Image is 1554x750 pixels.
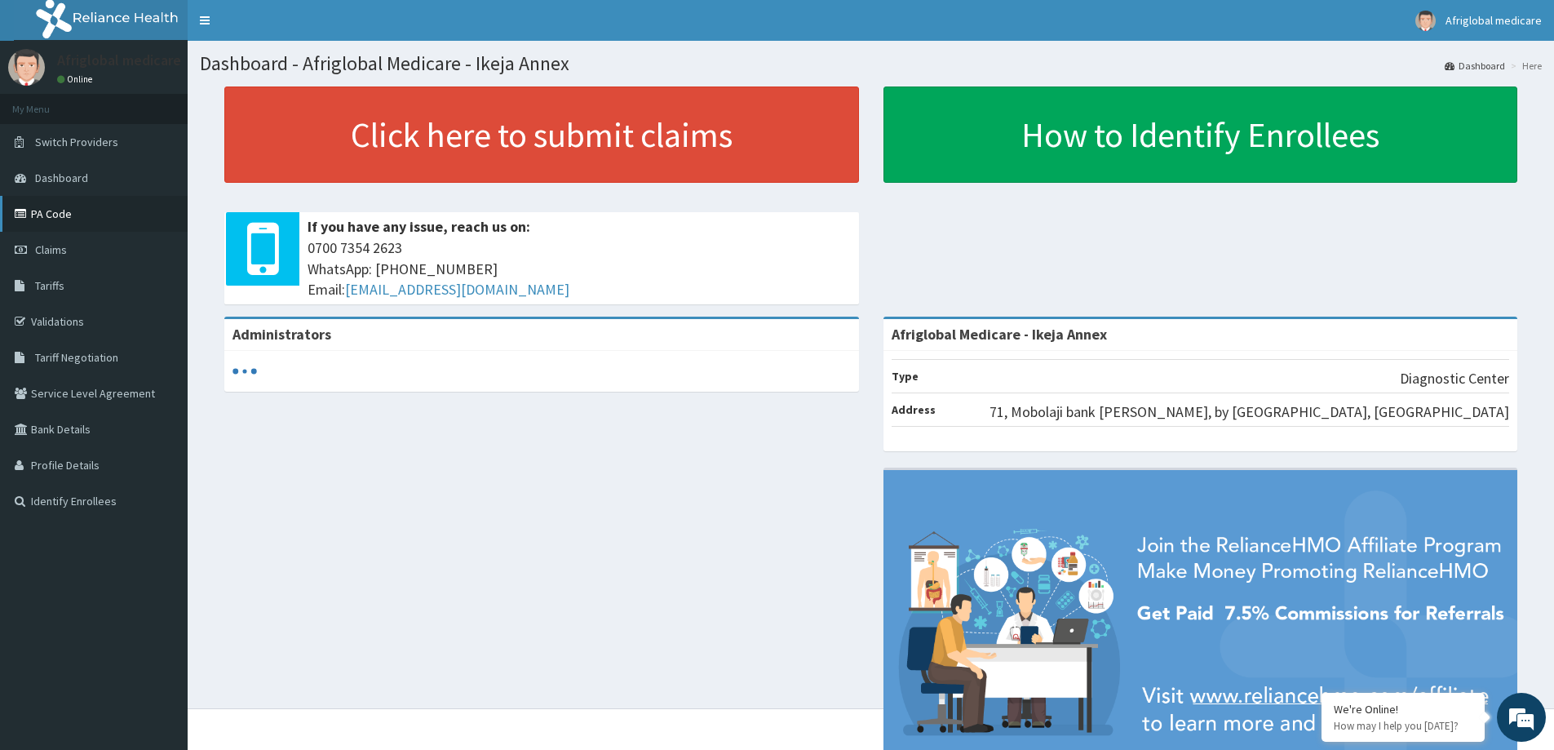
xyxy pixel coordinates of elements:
h1: Dashboard - Afriglobal Medicare - Ikeja Annex [200,53,1542,74]
img: User Image [1415,11,1436,31]
p: Afriglobal medicare [57,53,181,68]
span: Dashboard [35,171,88,185]
a: [EMAIL_ADDRESS][DOMAIN_NAME] [345,280,569,299]
p: 71, Mobolaji bank [PERSON_NAME], by [GEOGRAPHIC_DATA], [GEOGRAPHIC_DATA] [990,402,1509,423]
p: How may I help you today? [1334,719,1472,733]
span: Claims [35,242,67,257]
div: We're Online! [1334,702,1472,717]
a: Online [57,73,96,85]
img: User Image [8,49,45,86]
a: Dashboard [1445,59,1505,73]
span: 0700 7354 2623 WhatsApp: [PHONE_NUMBER] Email: [308,237,851,300]
span: Afriglobal medicare [1446,13,1542,28]
span: Tariff Negotiation [35,350,118,365]
a: Click here to submit claims [224,87,859,183]
b: If you have any issue, reach us on: [308,217,530,236]
span: Switch Providers [35,135,118,149]
b: Administrators [232,325,331,344]
a: How to Identify Enrollees [883,87,1518,183]
svg: audio-loading [232,359,257,384]
b: Address [892,402,936,417]
strong: Afriglobal Medicare - Ikeja Annex [892,325,1107,344]
b: Type [892,369,919,384]
p: Diagnostic Center [1400,368,1509,389]
span: Tariffs [35,278,64,293]
li: Here [1507,59,1542,73]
